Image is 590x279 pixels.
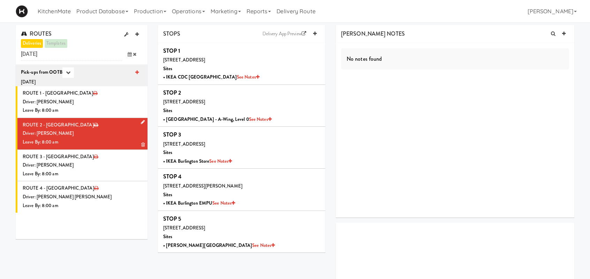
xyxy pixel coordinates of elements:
[163,233,173,240] b: Sites
[163,47,181,55] b: STOP 1
[23,193,142,201] div: Driver: [PERSON_NAME] [PERSON_NAME]
[23,138,142,147] div: Leave By: 8:00 am
[163,158,232,164] b: • IKEA Burlington Store
[341,48,569,70] div: No notes found
[21,78,142,87] div: [DATE]
[259,29,310,39] a: Delivery App Preview
[16,181,147,213] li: ROUTE 4 - [GEOGRAPHIC_DATA]Driver: [PERSON_NAME] [PERSON_NAME]Leave By: 8:00 am
[158,127,325,169] li: STOP 3[STREET_ADDRESS]Sites• IKEA Burlington StoreSee Notes
[252,242,275,249] a: See Notes
[163,200,235,206] b: • IKEA Burlington EMPU
[158,211,325,252] li: STOP 5[STREET_ADDRESS]Sites• [PERSON_NAME][GEOGRAPHIC_DATA]See Notes
[341,30,405,38] span: [PERSON_NAME] NOTES
[21,68,62,75] b: Pick-ups from OOTB
[16,5,28,17] img: Micromart
[163,89,181,97] b: STOP 2
[163,215,181,223] b: STOP 5
[23,201,142,210] div: Leave By: 8:00 am
[209,158,232,164] a: See Notes
[21,39,43,48] a: deliveries
[158,85,325,127] li: STOP 2[STREET_ADDRESS]Sites• [GEOGRAPHIC_DATA] - A-Wing, Level 0See Notes
[249,116,272,123] a: See Notes
[16,150,147,182] li: ROUTE 3 - [GEOGRAPHIC_DATA]Driver: [PERSON_NAME]Leave By: 8:00 am
[163,182,320,191] div: [STREET_ADDRESS][PERSON_NAME]
[163,140,320,149] div: [STREET_ADDRESS]
[163,30,181,38] span: STOPS
[163,65,173,72] b: Sites
[23,161,142,170] div: Driver: [PERSON_NAME]
[23,122,94,128] span: ROUTE 2 - [GEOGRAPHIC_DATA]
[163,56,320,65] div: [STREET_ADDRESS]
[163,98,320,107] div: [STREET_ADDRESS]
[163,107,173,114] b: Sites
[23,106,142,115] div: Leave By: 8:00 am
[45,39,67,48] a: templates
[237,74,259,80] a: See Notes
[158,169,325,211] li: STOP 4[STREET_ADDRESS][PERSON_NAME]Sites• IKEA Burlington EMPUSee Notes
[23,170,142,178] div: Leave By: 8:00 am
[16,86,147,118] li: ROUTE 1 - [GEOGRAPHIC_DATA]Driver: [PERSON_NAME]Leave By: 8:00 am
[163,149,173,156] b: Sites
[158,43,325,85] li: STOP 1[STREET_ADDRESS]Sites• IKEA CDC [GEOGRAPHIC_DATA]See Notes
[163,172,182,181] b: STOP 4
[163,224,320,233] div: [STREET_ADDRESS]
[163,242,275,249] b: • [PERSON_NAME][GEOGRAPHIC_DATA]
[23,90,93,96] span: ROUTE 1 - [GEOGRAPHIC_DATA]
[212,200,235,206] a: See Notes
[23,153,94,160] span: ROUTE 3 - [GEOGRAPHIC_DATA]
[163,191,173,198] b: Sites
[23,185,94,191] span: ROUTE 4 - [GEOGRAPHIC_DATA]
[21,30,52,38] span: ROUTES
[23,98,142,107] div: Driver: [PERSON_NAME]
[16,118,147,150] li: ROUTE 2 - [GEOGRAPHIC_DATA]Driver: [PERSON_NAME]Leave By: 8:00 am
[163,116,272,123] b: • [GEOGRAPHIC_DATA] - A-Wing, Level 0
[23,129,142,138] div: Driver: [PERSON_NAME]
[163,131,181,139] b: STOP 3
[163,74,259,80] b: • IKEA CDC [GEOGRAPHIC_DATA]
